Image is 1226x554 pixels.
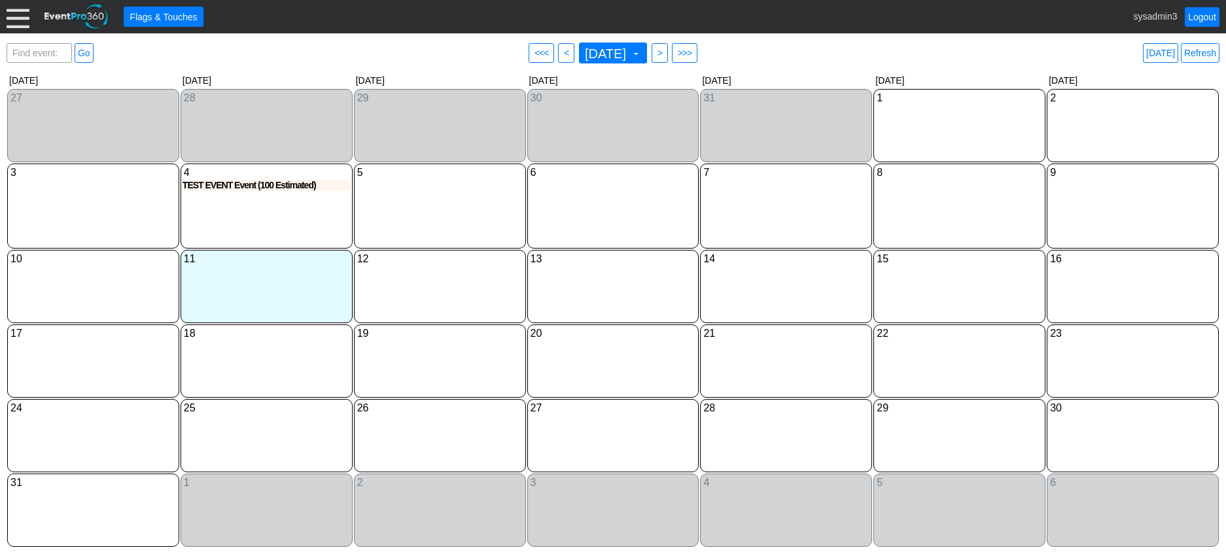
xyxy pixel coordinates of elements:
div: Show menu [875,91,1043,105]
span: [DATE] [582,47,629,60]
div: Show menu [1049,326,1217,341]
div: Show menu [529,91,697,105]
div: Show menu [529,326,697,341]
div: Show menu [529,165,697,180]
div: Show menu [875,165,1043,180]
span: <<< [532,46,552,60]
div: Show menu [9,326,177,341]
div: Show menu [702,91,870,105]
a: Logout [1185,7,1219,27]
span: < [561,46,571,60]
a: Refresh [1181,43,1219,63]
div: Show menu [529,252,697,266]
span: > [655,46,665,60]
div: Show menu [875,252,1043,266]
div: Show menu [702,476,870,490]
span: Flags & Touches [127,10,200,24]
div: [DATE] [7,73,180,88]
div: Show menu [356,91,524,105]
span: [DATE] [582,46,641,60]
div: Show menu [1049,165,1217,180]
div: Show menu [702,401,870,415]
div: [DATE] [1046,73,1219,88]
div: Show menu [875,401,1043,415]
div: Show menu [356,476,524,490]
div: Show menu [9,401,177,415]
div: Show menu [702,165,870,180]
div: Show menu [9,252,177,266]
div: Show menu [1049,91,1217,105]
div: Show menu [183,326,351,341]
div: Show menu [1049,252,1217,266]
div: Show menu [9,476,177,490]
div: Show menu [183,401,351,415]
div: Show menu [356,165,524,180]
div: Show menu [356,326,524,341]
a: Go [75,43,94,63]
div: TEST EVENT Event (100 Estimated) [183,180,351,191]
div: Show menu [183,91,351,105]
div: Menu: Click or 'Crtl+M' to toggle menu open/close [7,5,29,28]
div: Show menu [875,476,1043,490]
div: Show menu [9,165,177,180]
span: >>> [675,46,695,60]
div: Show menu [183,165,351,180]
div: Show menu [183,476,351,490]
div: Show menu [702,326,870,341]
div: Show menu [356,252,524,266]
div: Show menu [875,326,1043,341]
div: Show menu [183,252,351,266]
div: Show menu [702,252,870,266]
div: [DATE] [873,73,1046,88]
div: Show menu [529,476,697,490]
div: Show menu [1049,476,1217,490]
div: [DATE] [699,73,873,88]
span: Find event: enter title [10,44,69,75]
div: Show menu [1049,401,1217,415]
div: [DATE] [180,73,353,88]
a: [DATE] [1143,43,1178,63]
div: Show menu [9,91,177,105]
div: [DATE] [353,73,527,88]
img: EventPro360 [43,2,111,31]
div: [DATE] [527,73,700,88]
span: sysadmin3 [1134,10,1178,21]
div: Show menu [356,401,524,415]
div: Show menu [529,401,697,415]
